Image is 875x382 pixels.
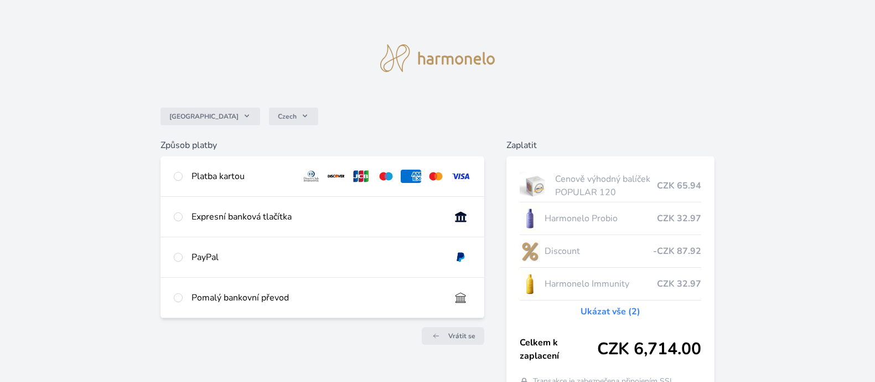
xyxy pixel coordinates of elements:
span: Harmonelo Immunity [545,277,656,291]
img: diners.svg [301,170,322,183]
img: amex.svg [401,170,421,183]
div: Platba kartou [191,170,292,183]
span: Czech [278,112,297,121]
span: Discount [545,245,653,258]
div: Pomalý bankovní převod [191,291,441,304]
a: Vrátit se [422,327,484,345]
img: CLEAN_PROBIO_se_stinem_x-lo.jpg [520,205,541,232]
span: Celkem k zaplacení [520,336,597,363]
img: popular.jpg [520,172,551,200]
button: [GEOGRAPHIC_DATA] [160,108,260,125]
img: jcb.svg [351,170,371,183]
button: Czech [269,108,318,125]
span: CZK 65.94 [657,179,701,192]
span: CZK 32.97 [657,212,701,225]
img: bankTransfer_IBAN.svg [451,291,471,304]
img: IMMUNITY_se_stinem_x-lo.jpg [520,270,541,298]
span: Cenově výhodný balíček POPULAR 120 [555,172,656,199]
div: PayPal [191,251,441,264]
span: CZK 32.97 [657,277,701,291]
h6: Způsob platby [160,139,484,152]
span: CZK 6,714.00 [597,339,701,359]
div: Expresní banková tlačítka [191,210,441,223]
img: mc.svg [426,170,446,183]
img: visa.svg [451,170,471,183]
a: Ukázat vše (2) [581,305,640,318]
h6: Zaplatit [506,139,715,152]
img: maestro.svg [376,170,396,183]
span: Vrátit se [448,332,475,340]
img: paypal.svg [451,251,471,264]
span: [GEOGRAPHIC_DATA] [169,112,239,121]
img: discount-lo.png [520,237,541,265]
img: discover.svg [326,170,346,183]
img: onlineBanking_CZ.svg [451,210,471,223]
span: -CZK 87.92 [653,245,701,258]
img: logo.svg [380,44,495,72]
span: Harmonelo Probio [545,212,656,225]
